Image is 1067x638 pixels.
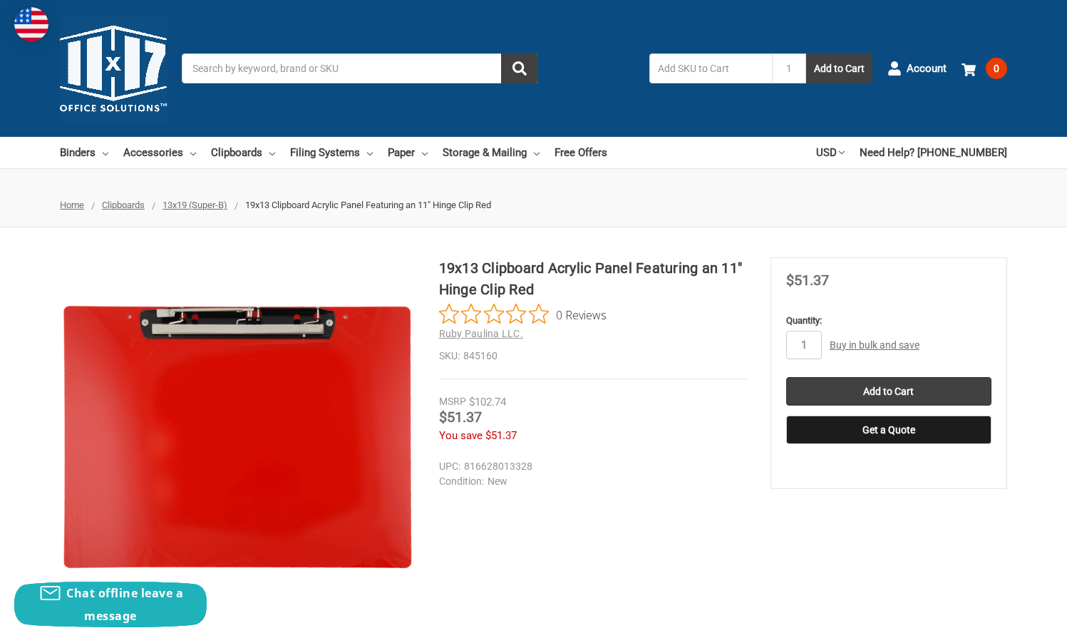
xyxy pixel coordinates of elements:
[60,200,84,210] a: Home
[60,137,108,168] a: Binders
[469,396,506,408] span: $102.74
[556,304,607,325] span: 0 Reviews
[816,137,845,168] a: USD
[66,585,183,624] span: Chat offline leave a message
[786,377,991,406] input: Add to Cart
[60,257,416,613] img: 19x13 Clipboard Acrylic Panel Featuring an 11" Hinge Clip Red
[962,50,1007,87] a: 0
[211,137,275,168] a: Clipboards
[439,474,741,489] dd: New
[245,200,491,210] span: 19x13 Clipboard Acrylic Panel Featuring an 11" Hinge Clip Red
[986,58,1007,79] span: 0
[439,474,484,489] dt: Condition:
[786,416,991,444] button: Get a Quote
[439,394,466,409] div: MSRP
[439,349,460,364] dt: SKU:
[439,349,747,364] dd: 845160
[14,582,207,627] button: Chat offline leave a message
[830,339,919,351] a: Buy in bulk and save
[388,137,428,168] a: Paper
[555,137,607,168] a: Free Offers
[786,314,991,328] label: Quantity:
[290,137,373,168] a: Filing Systems
[60,15,167,122] img: 11x17.com
[102,200,145,210] a: Clipboards
[443,137,540,168] a: Storage & Mailing
[163,200,227,210] a: 13x19 (Super-B)
[907,61,947,77] span: Account
[182,53,538,83] input: Search by keyword, brand or SKU
[949,600,1067,638] iframe: Google Customer Reviews
[14,7,48,41] img: duty and tax information for United States
[887,50,947,87] a: Account
[439,408,482,426] span: $51.37
[860,137,1007,168] a: Need Help? [PHONE_NUMBER]
[786,272,829,289] span: $51.37
[439,304,607,325] button: Rated 0 out of 5 stars from 0 reviews. Jump to reviews.
[439,429,483,442] span: You save
[439,257,747,300] h1: 19x13 Clipboard Acrylic Panel Featuring an 11" Hinge Clip Red
[439,459,460,474] dt: UPC:
[123,137,196,168] a: Accessories
[485,429,517,442] span: $51.37
[439,459,741,474] dd: 816628013328
[649,53,772,83] input: Add SKU to Cart
[439,328,523,339] a: Ruby Paulina LLC.
[806,53,872,83] button: Add to Cart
